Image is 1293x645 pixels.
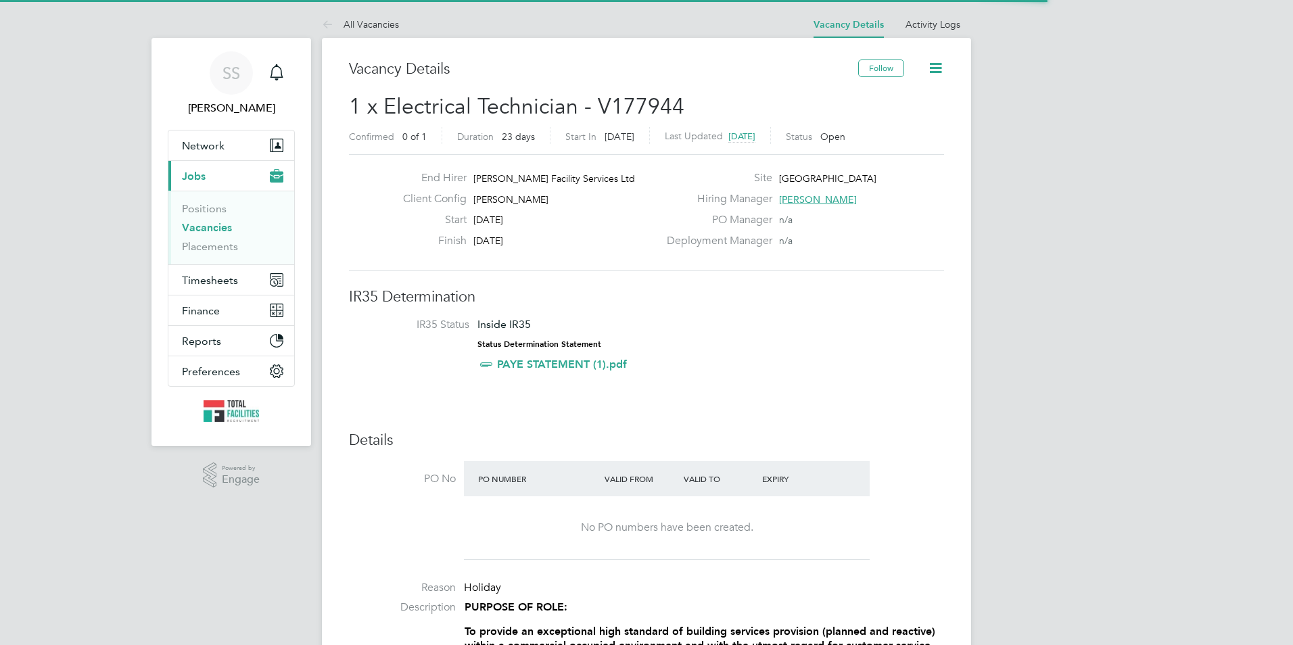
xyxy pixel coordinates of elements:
[858,59,904,77] button: Follow
[168,265,294,295] button: Timesheets
[182,170,206,183] span: Jobs
[464,581,501,594] span: Holiday
[759,467,838,491] div: Expiry
[168,356,294,386] button: Preferences
[465,600,567,613] strong: PURPOSE OF ROLE:
[182,139,225,152] span: Network
[182,274,238,287] span: Timesheets
[820,130,845,143] span: Open
[222,462,260,474] span: Powered by
[392,234,467,248] label: Finish
[182,365,240,378] span: Preferences
[473,235,503,247] span: [DATE]
[349,431,944,450] h3: Details
[168,191,294,264] div: Jobs
[779,193,857,206] span: [PERSON_NAME]
[349,59,858,79] h3: Vacancy Details
[168,100,295,116] span: Sam Skinner
[222,64,240,82] span: SS
[475,467,601,491] div: PO Number
[182,221,232,234] a: Vacancies
[473,214,503,226] span: [DATE]
[168,400,295,422] a: Go to home page
[565,130,596,143] label: Start In
[222,474,260,485] span: Engage
[349,600,456,615] label: Description
[182,202,227,215] a: Positions
[402,130,427,143] span: 0 of 1
[680,467,759,491] div: Valid To
[665,130,723,142] label: Last Updated
[659,171,772,185] label: Site
[659,213,772,227] label: PO Manager
[349,287,944,307] h3: IR35 Determination
[182,304,220,317] span: Finance
[477,521,856,535] div: No PO numbers have been created.
[168,295,294,325] button: Finance
[392,171,467,185] label: End Hirer
[182,335,221,348] span: Reports
[349,581,456,595] label: Reason
[473,193,548,206] span: [PERSON_NAME]
[779,235,793,247] span: n/a
[728,130,755,142] span: [DATE]
[168,326,294,356] button: Reports
[601,467,680,491] div: Valid From
[204,400,259,422] img: tfrecruitment-logo-retina.png
[349,93,684,120] span: 1 x Electrical Technician - V177944
[203,462,260,488] a: Powered byEngage
[477,318,531,331] span: Inside IR35
[457,130,494,143] label: Duration
[473,172,635,185] span: [PERSON_NAME] Facility Services Ltd
[502,130,535,143] span: 23 days
[322,18,399,30] a: All Vacancies
[168,130,294,160] button: Network
[497,358,627,371] a: PAYE STATEMENT (1).pdf
[392,213,467,227] label: Start
[392,192,467,206] label: Client Config
[659,192,772,206] label: Hiring Manager
[182,240,238,253] a: Placements
[786,130,812,143] label: Status
[477,339,601,349] strong: Status Determination Statement
[779,214,793,226] span: n/a
[659,234,772,248] label: Deployment Manager
[151,38,311,446] nav: Main navigation
[605,130,634,143] span: [DATE]
[814,19,884,30] a: Vacancy Details
[168,51,295,116] a: SS[PERSON_NAME]
[349,130,394,143] label: Confirmed
[779,172,876,185] span: [GEOGRAPHIC_DATA]
[168,161,294,191] button: Jobs
[349,472,456,486] label: PO No
[906,18,960,30] a: Activity Logs
[362,318,469,332] label: IR35 Status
